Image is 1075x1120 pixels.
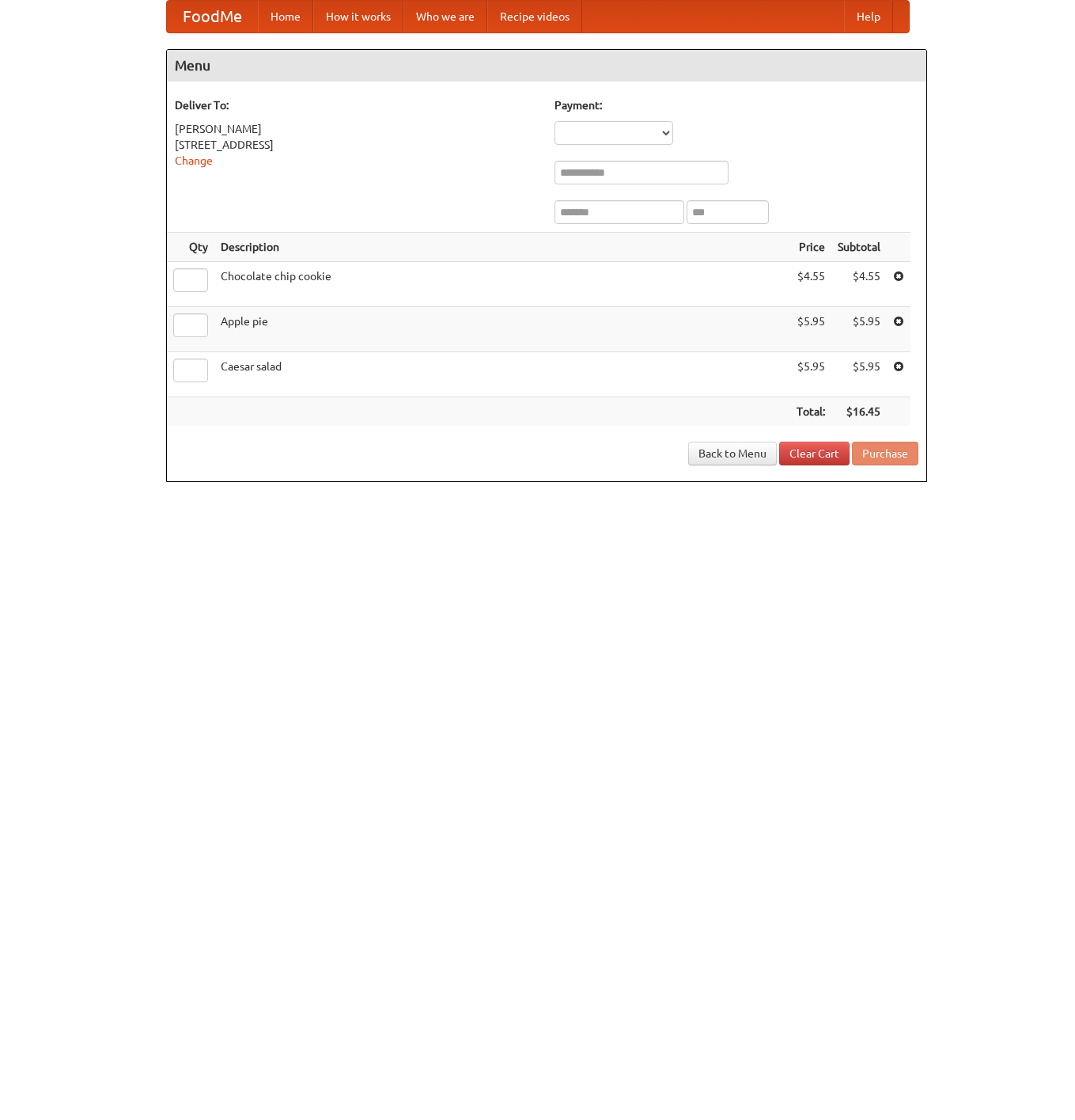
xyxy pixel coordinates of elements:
[167,50,926,82] h4: Menu
[258,1,313,32] a: Home
[831,397,887,427] th: $16.45
[175,154,213,167] a: Change
[844,1,893,32] a: Help
[831,352,887,397] td: $5.95
[175,97,539,113] h5: Deliver To:
[831,307,887,352] td: $5.95
[790,352,831,397] td: $5.95
[175,121,539,137] div: [PERSON_NAME]
[175,137,539,153] div: [STREET_ADDRESS]
[487,1,582,32] a: Recipe videos
[779,442,850,465] a: Clear Cart
[214,307,790,352] td: Apple pie
[852,442,918,465] button: Purchase
[555,97,918,113] h5: Payment:
[831,233,887,262] th: Subtotal
[790,397,831,427] th: Total:
[167,1,258,32] a: FoodMe
[214,262,790,307] td: Chocolate chip cookie
[313,1,403,32] a: How it works
[790,262,831,307] td: $4.55
[831,262,887,307] td: $4.55
[688,442,777,465] a: Back to Menu
[214,233,790,262] th: Description
[790,307,831,352] td: $5.95
[403,1,487,32] a: Who we are
[214,352,790,397] td: Caesar salad
[790,233,831,262] th: Price
[167,233,214,262] th: Qty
